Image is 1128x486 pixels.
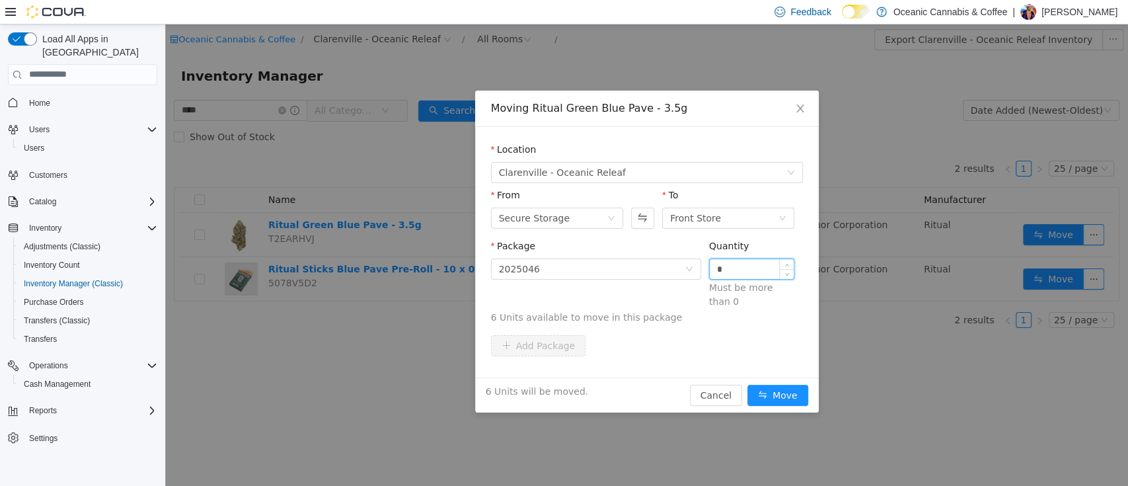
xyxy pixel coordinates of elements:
span: Cash Management [24,379,91,389]
span: Users [24,143,44,153]
i: icon: down [613,190,621,199]
button: Transfers [13,330,163,348]
span: Adjustments (Classic) [24,241,100,252]
span: Increase Value [615,235,628,245]
span: Purchase Orders [24,297,84,307]
button: Inventory [24,220,67,236]
div: Moving Ritual Green Blue Pave - 3.5g [326,77,638,91]
span: Adjustments (Classic) [19,239,157,255]
button: Inventory Manager (Classic) [13,274,163,293]
span: Users [19,140,157,156]
span: Users [24,122,157,138]
button: Inventory Count [13,256,163,274]
button: Users [13,139,163,157]
span: Customers [24,167,157,183]
a: Purchase Orders [19,294,89,310]
span: Inventory [29,223,61,233]
label: Quantity [544,216,584,227]
i: icon: down [620,248,624,253]
span: Home [24,95,157,111]
label: From [326,165,355,176]
span: Transfers (Classic) [19,313,157,329]
i: icon: close [630,79,640,89]
span: Inventory Manager (Classic) [24,278,123,289]
span: Reports [24,403,157,419]
button: icon: swapMove [582,360,643,382]
a: Transfers (Classic) [19,313,95,329]
button: Swap [466,183,489,204]
button: icon: plusAdd Package [326,311,421,332]
a: Adjustments (Classic) [19,239,106,255]
button: Home [3,93,163,112]
button: Reports [3,401,163,420]
a: Cash Management [19,376,96,392]
span: Clarenville - Oceanic Releaf [334,138,461,158]
button: Operations [24,358,73,374]
span: 6 Units available to move in this package [326,286,638,300]
i: icon: down [622,144,630,153]
button: Catalog [3,192,163,211]
button: Users [3,120,163,139]
i: icon: down [442,190,450,199]
a: Customers [24,167,73,183]
button: Operations [3,356,163,375]
span: Home [29,98,50,108]
div: Philip Janes [1020,4,1036,20]
button: Cancel [525,360,577,382]
label: To [497,165,513,176]
span: Settings [24,429,157,446]
input: Quantity [545,235,629,255]
span: Feedback [790,5,831,19]
label: Location [326,120,371,130]
div: Secure Storage [334,184,404,204]
a: Home [24,95,56,111]
span: Settings [29,433,57,444]
button: Settings [3,428,163,447]
span: Decrease Value [615,245,628,255]
button: Cash Management [13,375,163,393]
span: 6 Units will be moved. [320,360,424,374]
span: Reports [29,405,57,416]
button: Adjustments (Classic) [13,237,163,256]
span: Purchase Orders [19,294,157,310]
div: Front Store [505,184,556,204]
div: Must be more than 0 [544,257,630,284]
span: Customers [29,170,67,181]
span: Catalog [29,196,56,207]
button: Transfers (Classic) [13,311,163,330]
p: Oceanic Cannabis & Coffee [893,4,1008,20]
span: Inventory [24,220,157,236]
span: Operations [29,360,68,371]
button: Inventory [3,219,163,237]
a: Users [19,140,50,156]
i: icon: down [520,241,528,250]
nav: Complex example [8,88,157,482]
img: Cova [26,5,86,19]
i: icon: up [620,238,624,243]
span: Operations [24,358,157,374]
span: Load All Apps in [GEOGRAPHIC_DATA] [37,32,157,59]
span: Transfers [24,334,57,344]
button: Catalog [24,194,61,210]
button: Reports [24,403,62,419]
span: Transfers (Classic) [24,315,90,326]
span: Inventory Count [24,260,80,270]
div: 2025046 [334,235,375,255]
span: Catalog [24,194,157,210]
span: Inventory Count [19,257,157,273]
button: Customers [3,165,163,184]
span: Users [29,124,50,135]
label: Package [326,216,370,227]
p: [PERSON_NAME] [1041,4,1117,20]
a: Settings [24,430,63,446]
span: Inventory Manager (Classic) [19,276,157,292]
p: | [1012,4,1015,20]
button: Close [617,66,654,103]
span: Cash Management [19,376,157,392]
input: Dark Mode [842,5,870,19]
button: Purchase Orders [13,293,163,311]
button: Users [24,122,55,138]
a: Inventory Manager (Classic) [19,276,128,292]
a: Inventory Count [19,257,85,273]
